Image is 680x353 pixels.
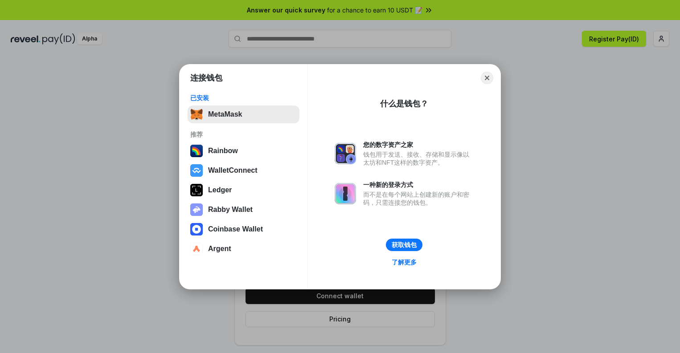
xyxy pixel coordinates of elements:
button: MetaMask [188,105,299,123]
div: 什么是钱包？ [380,98,428,109]
div: WalletConnect [208,166,258,174]
div: MetaMask [208,110,242,118]
img: svg+xml,%3Csvg%20width%3D%2228%22%20height%3D%2228%22%20viewBox%3D%220%200%2028%2028%22%20fill%3D... [190,164,203,177]
div: 推荐 [190,130,297,138]
button: Argent [188,240,299,258]
a: 了解更多 [386,256,422,268]
img: svg+xml,%3Csvg%20xmlns%3D%22http%3A%2F%2Fwww.w3.org%2F2000%2Fsvg%22%20fill%3D%22none%22%20viewBox... [190,203,203,216]
img: svg+xml,%3Csvg%20width%3D%2228%22%20height%3D%2228%22%20viewBox%3D%220%200%2028%2028%22%20fill%3D... [190,243,203,255]
div: 已安装 [190,94,297,102]
div: 而不是在每个网站上创建新的账户和密码，只需连接您的钱包。 [363,191,474,207]
img: svg+xml,%3Csvg%20width%3D%2228%22%20height%3D%2228%22%20viewBox%3D%220%200%2028%2028%22%20fill%3D... [190,223,203,235]
button: Rabby Wallet [188,201,299,219]
div: 钱包用于发送、接收、存储和显示像以太坊和NFT这样的数字资产。 [363,150,474,166]
div: Rainbow [208,147,238,155]
div: 获取钱包 [392,241,417,249]
img: svg+xml,%3Csvg%20xmlns%3D%22http%3A%2F%2Fwww.w3.org%2F2000%2Fsvg%22%20fill%3D%22none%22%20viewBox... [335,143,356,164]
button: WalletConnect [188,162,299,179]
div: 您的数字资产之家 [363,141,474,149]
img: svg+xml,%3Csvg%20xmlns%3D%22http%3A%2F%2Fwww.w3.org%2F2000%2Fsvg%22%20fill%3D%22none%22%20viewBox... [335,183,356,204]
div: Argent [208,245,231,253]
h1: 连接钱包 [190,73,222,83]
img: svg+xml,%3Csvg%20width%3D%22120%22%20height%3D%22120%22%20viewBox%3D%220%200%20120%20120%22%20fil... [190,145,203,157]
button: Ledger [188,181,299,199]
button: 获取钱包 [386,239,422,251]
button: Close [481,72,493,84]
button: Rainbow [188,142,299,160]
button: Coinbase Wallet [188,220,299,238]
div: Coinbase Wallet [208,225,263,233]
div: 一种新的登录方式 [363,181,474,189]
div: Rabby Wallet [208,206,253,214]
img: svg+xml,%3Csvg%20fill%3D%22none%22%20height%3D%2233%22%20viewBox%3D%220%200%2035%2033%22%20width%... [190,108,203,121]
img: svg+xml,%3Csvg%20xmlns%3D%22http%3A%2F%2Fwww.w3.org%2F2000%2Fsvg%22%20width%3D%2228%22%20height%3... [190,184,203,196]
div: 了解更多 [392,258,417,266]
div: Ledger [208,186,232,194]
